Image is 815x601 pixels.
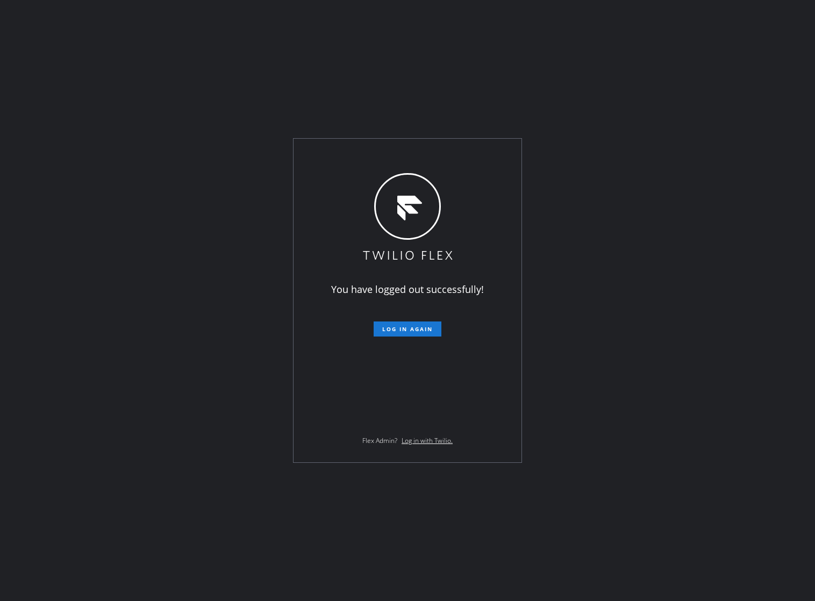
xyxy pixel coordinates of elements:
[402,436,453,445] a: Log in with Twilio.
[382,325,433,333] span: Log in again
[374,321,441,337] button: Log in again
[362,436,397,445] span: Flex Admin?
[331,283,484,296] span: You have logged out successfully!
